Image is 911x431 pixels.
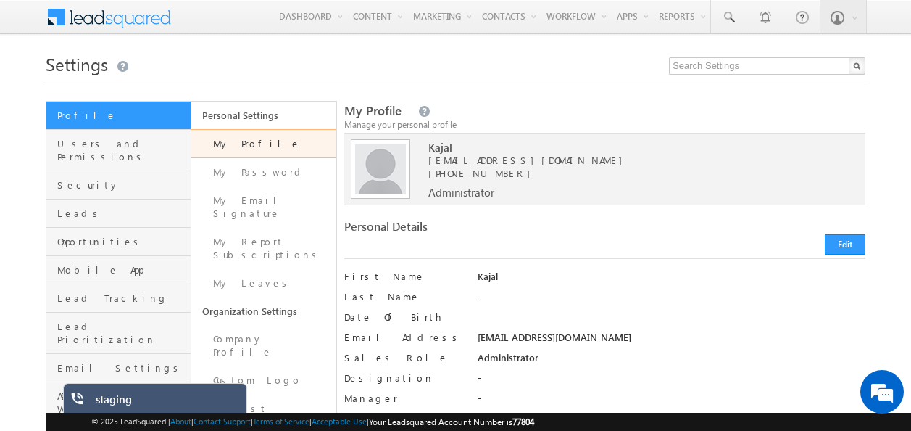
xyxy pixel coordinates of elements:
a: Contact Support [194,416,251,426]
a: Security [46,171,191,200]
span: My Profile [344,102,402,119]
span: Settings [46,52,108,75]
span: [EMAIL_ADDRESS][DOMAIN_NAME] [428,154,846,167]
a: Acceptable Use [312,416,367,426]
a: Email Settings [46,354,191,382]
span: Users and Permissions [57,137,187,163]
span: Security [57,178,187,192]
a: API and Webhooks [46,382,191,424]
a: My Password [191,158,336,186]
a: Profile [46,102,191,130]
div: - [478,392,865,412]
div: - [478,290,865,311]
span: Kajal [428,141,846,154]
div: Administrator [478,351,865,372]
a: My Report Subscriptions [191,228,336,269]
a: Custom Logo [191,366,336,395]
span: Administrator [428,186,494,199]
a: Lead Prioritization [46,313,191,354]
label: Designation [344,372,465,385]
span: Leads [57,207,187,220]
a: My Leaves [191,269,336,297]
a: Organization Settings [191,297,336,325]
div: Personal Details [344,220,599,240]
input: Search Settings [669,57,865,75]
div: Kajal [478,270,865,290]
a: Mobile App [46,256,191,284]
label: Sales Role [344,351,465,364]
span: API and Webhooks [57,390,187,416]
div: staging [96,393,236,413]
span: 77804 [512,416,534,427]
span: Email Settings [57,361,187,374]
a: Leads [46,200,191,228]
label: Date Of Birth [344,311,465,324]
span: Your Leadsquared Account Number is [369,416,534,427]
a: My Profile [191,129,336,158]
label: Manager [344,392,465,405]
label: Email Address [344,331,465,344]
a: Company Profile [191,325,336,366]
span: Lead Prioritization [57,320,187,346]
a: About [170,416,191,426]
button: Edit [825,234,865,255]
span: © 2025 LeadSquared | | | | | [91,415,534,429]
a: Users and Permissions [46,130,191,171]
label: Last Name [344,290,465,303]
span: [PHONE_NUMBER] [428,167,538,179]
div: [EMAIL_ADDRESS][DOMAIN_NAME] [478,331,865,351]
div: - [478,372,865,392]
span: Profile [57,109,187,122]
span: Opportunities [57,235,187,248]
a: Terms of Service [253,416,309,426]
div: Manage your personal profile [344,118,866,131]
a: Lead Tracking [46,284,191,313]
a: Personal Settings [191,102,336,129]
label: First Name [344,270,465,283]
span: Mobile App [57,263,187,276]
a: Opportunities [46,228,191,256]
a: My Email Signature [191,186,336,228]
span: Lead Tracking [57,292,187,305]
